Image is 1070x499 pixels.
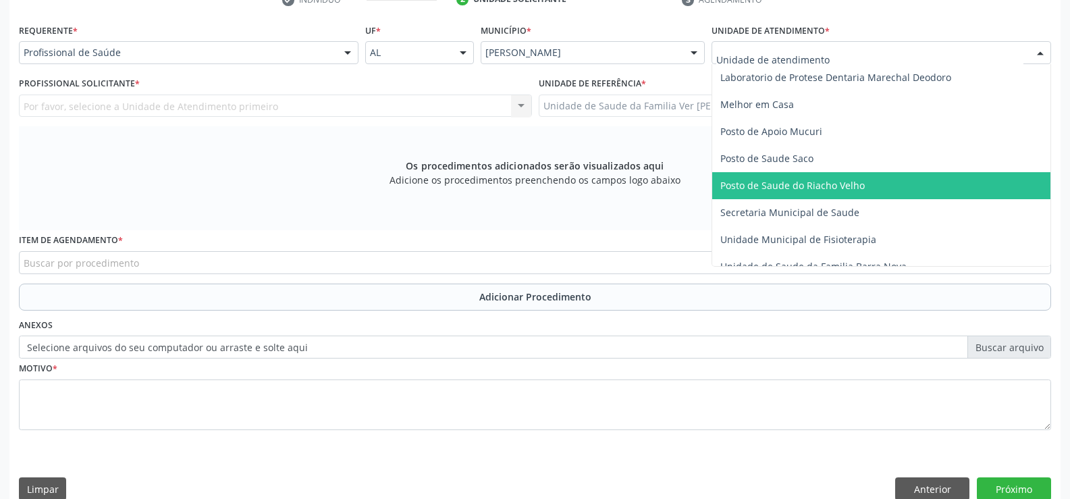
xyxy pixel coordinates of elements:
[539,74,646,95] label: Unidade de referência
[390,173,680,187] span: Adicione os procedimentos preenchendo os campos logo abaixo
[19,284,1051,311] button: Adicionar Procedimento
[720,98,794,111] span: Melhor em Casa
[24,46,331,59] span: Profissional de Saúde
[481,20,531,41] label: Município
[485,46,677,59] span: [PERSON_NAME]
[720,260,907,273] span: Unidade de Saude da Familia Barra Nova
[716,46,1023,73] input: Unidade de atendimento
[24,256,139,270] span: Buscar por procedimento
[365,20,381,41] label: UF
[720,206,859,219] span: Secretaria Municipal de Saude
[19,20,78,41] label: Requerente
[720,71,951,84] span: Laboratorio de Protese Dentaria Marechal Deodoro
[720,152,813,165] span: Posto de Saude Saco
[19,74,140,95] label: Profissional Solicitante
[720,233,876,246] span: Unidade Municipal de Fisioterapia
[406,159,664,173] span: Os procedimentos adicionados serão visualizados aqui
[712,20,830,41] label: Unidade de atendimento
[479,290,591,304] span: Adicionar Procedimento
[370,46,446,59] span: AL
[19,315,53,336] label: Anexos
[19,230,123,251] label: Item de agendamento
[19,359,57,379] label: Motivo
[720,179,865,192] span: Posto de Saude do Riacho Velho
[720,125,822,138] span: Posto de Apoio Mucuri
